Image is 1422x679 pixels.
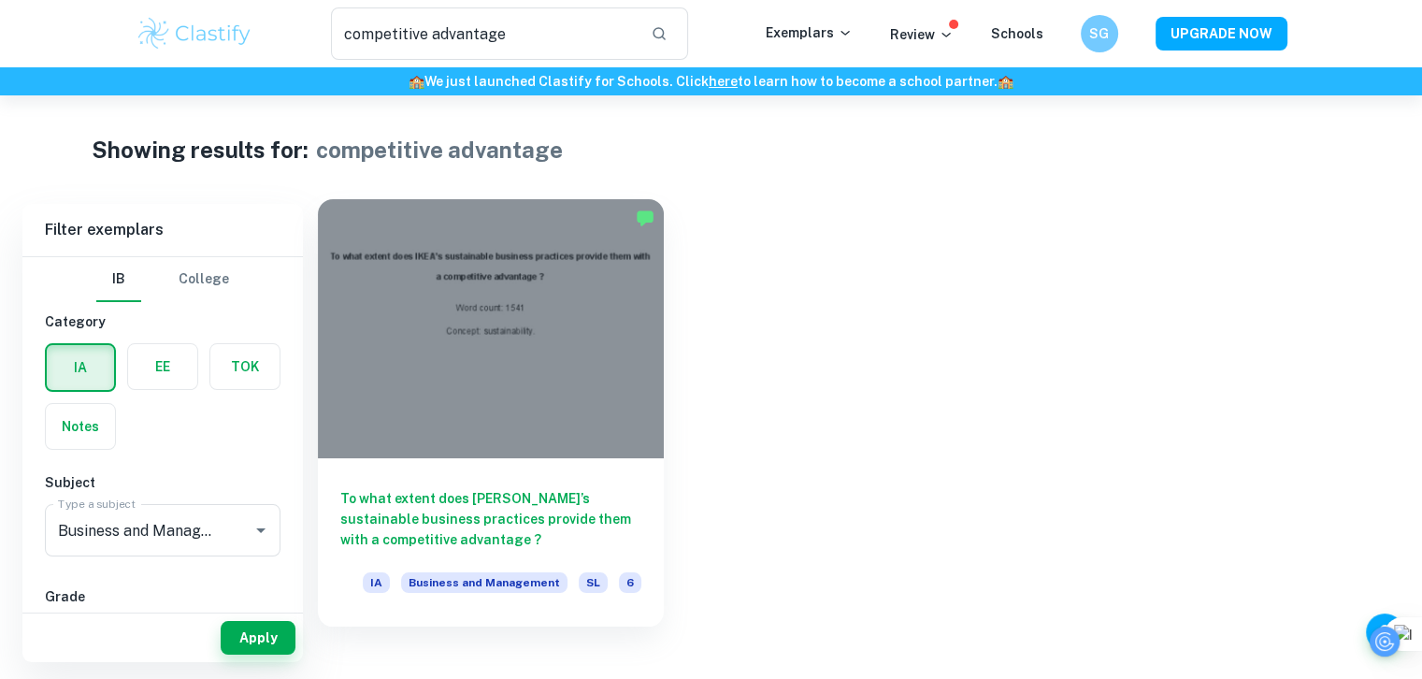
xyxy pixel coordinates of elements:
[4,71,1418,92] h6: We just launched Clastify for Schools. Click to learn how to become a school partner.
[1366,614,1403,651] button: Help and Feedback
[1156,17,1287,51] button: UPGRADE NOW
[890,24,954,45] p: Review
[179,257,229,302] button: College
[363,572,390,593] span: IA
[45,586,280,607] h6: Grade
[210,344,280,389] button: TOK
[1081,15,1118,52] button: SG
[45,472,280,493] h6: Subject
[45,311,280,332] h6: Category
[22,204,303,256] h6: Filter exemplars
[221,621,295,655] button: Apply
[96,257,141,302] button: IB
[92,133,309,166] h1: Showing results for:
[1088,23,1110,44] h6: SG
[47,345,114,390] button: IA
[46,404,115,449] button: Notes
[991,26,1043,41] a: Schools
[619,572,641,593] span: 6
[316,133,563,166] h1: competitive advantage
[401,572,567,593] span: Business and Management
[340,488,641,550] h6: To what extent does [PERSON_NAME]’s sustainable business practices provide them with a competitiv...
[998,74,1013,89] span: 🏫
[636,209,654,227] img: Marked
[248,517,274,543] button: Open
[136,15,254,52] img: Clastify logo
[58,496,136,512] label: Type a subject
[709,74,738,89] a: here
[409,74,424,89] span: 🏫
[579,572,608,593] span: SL
[96,257,229,302] div: Filter type choice
[318,204,664,631] a: To what extent does [PERSON_NAME]’s sustainable business practices provide them with a competitiv...
[128,344,197,389] button: EE
[331,7,637,60] input: Search for any exemplars...
[766,22,853,43] p: Exemplars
